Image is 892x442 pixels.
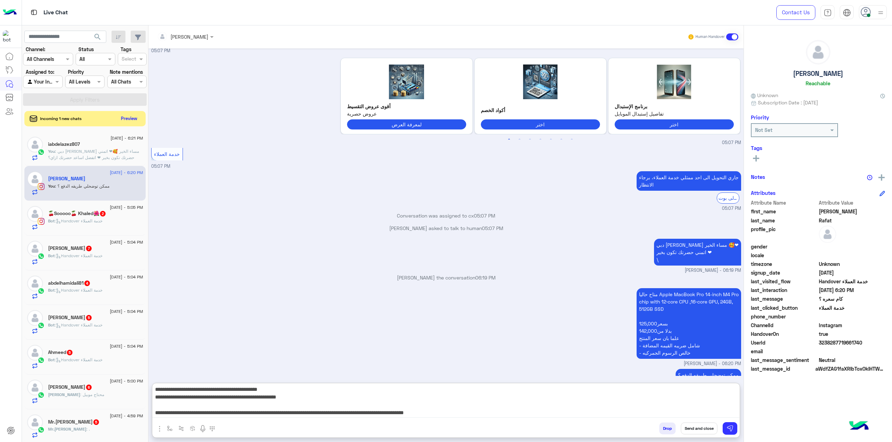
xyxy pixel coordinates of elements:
[48,384,92,390] h5: Mahmoud Atwa
[776,5,815,20] a: Contact Us
[347,119,466,129] button: لمعرفة العرض
[819,269,885,276] span: 2025-09-03T14:07:27.705Z
[751,260,817,268] span: timezone
[55,218,102,223] span: : Handover خدمة العملاء
[717,192,739,203] div: الرجوع الى بوت
[347,64,466,99] img: 2KrZgtiz2YrYtyAyLnBuZw%3D%3D.png
[48,392,80,397] span: [PERSON_NAME]
[819,208,885,215] span: Abdullah
[847,414,871,439] img: hulul-logo.png
[819,252,885,259] span: null
[751,226,817,242] span: profile_pic
[722,140,741,146] span: 05:07 PM
[819,217,885,224] span: Rafat
[751,322,817,329] span: ChannelId
[751,199,817,206] span: Attribute Name
[685,267,741,274] span: [PERSON_NAME] - 06:19 PM
[44,8,68,17] p: Live Chat
[121,46,131,53] label: Tags
[819,330,885,338] span: true
[751,174,765,180] h6: Notes
[26,68,54,76] label: Assigned to:
[27,415,43,430] img: defaultAdmin.png
[38,218,45,225] img: Instagram
[86,426,90,432] span: .
[110,68,143,76] label: Note mentions
[3,5,17,20] img: Logo
[676,369,741,381] p: 3/9/2025, 6:20 PM
[27,171,43,187] img: defaultAdmin.png
[751,330,817,338] span: HandoverOn
[526,136,533,143] button: 3 of 3
[347,110,466,117] span: عروض حصرية
[48,245,92,251] h5: علاء خالد
[475,275,495,281] span: 06:19 PM
[86,315,92,321] span: 5
[55,183,109,189] span: ممكن توضحلي طريقه الدفع ؟
[38,426,45,433] img: WhatsApp
[48,176,85,182] h5: Abdullah Rafat
[110,135,143,141] span: [DATE] - 6:21 PM
[824,9,832,17] img: tab
[110,378,143,384] span: [DATE] - 5:00 PM
[38,357,45,364] img: WhatsApp
[176,423,187,434] button: Trigger scenario
[843,9,851,17] img: tab
[481,119,600,129] button: اختر
[167,426,172,431] img: select flow
[27,345,43,361] img: defaultAdmin.png
[110,274,143,280] span: [DATE] - 5:04 PM
[155,425,164,433] img: send attachment
[751,243,817,250] span: gender
[38,287,45,294] img: WhatsApp
[38,149,45,156] img: WhatsApp
[55,253,102,258] span: : Handover خدمة العملاء
[93,419,99,425] span: 5
[199,425,207,433] img: send voice note
[751,348,817,355] span: email
[751,92,778,99] span: Unknown
[151,274,741,281] p: [PERSON_NAME] the conversation
[89,31,106,46] button: search
[110,204,143,211] span: [DATE] - 5:05 PM
[819,295,885,302] span: كام سعره ؟
[819,243,885,250] span: null
[27,310,43,326] img: defaultAdmin.png
[481,64,600,99] img: 2K7YtdmFLnBuZw%3D%3D.png
[93,33,102,41] span: search
[67,350,72,355] span: 5
[474,213,495,219] span: 05:07 PM
[48,149,139,160] span: دبي فون احمد وائل مساء الخير 🥰❤ اتمني حضرتك تكون بخير ❤ اتفضل اساعد حضرتك ازاي؟
[751,269,817,276] span: signup_date
[806,40,830,64] img: defaultAdmin.png
[190,426,195,431] img: create order
[48,183,55,189] span: You
[819,260,885,268] span: Unknown
[154,151,180,157] span: خدمة العملاء
[547,136,554,143] button: 5 of 3
[878,174,885,181] img: add
[48,322,55,327] span: Bot
[819,313,885,320] span: null
[86,385,92,390] span: 6
[27,380,43,395] img: defaultAdmin.png
[819,286,885,294] span: 2025-09-03T15:20:54.413626Z
[819,356,885,364] span: 0
[55,287,102,293] span: : Handover خدمة العملاء
[695,34,725,40] small: Human Handover
[27,137,43,152] img: defaultAdmin.png
[806,80,830,86] h6: Reachable
[26,46,45,53] label: Channel:
[482,225,503,231] span: 05:07 PM
[38,392,45,398] img: WhatsApp
[819,339,885,346] span: 3238287719661740
[178,426,184,431] img: Trigger scenario
[48,315,92,321] h5: Saad Shalaby
[681,423,717,434] button: Send and close
[819,322,885,329] span: 8
[751,339,817,346] span: UserId
[722,205,741,212] span: 05:07 PM
[151,212,741,219] p: Conversation was assigned to cx
[684,361,741,367] span: [PERSON_NAME] - 06:20 PM
[68,68,84,76] label: Priority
